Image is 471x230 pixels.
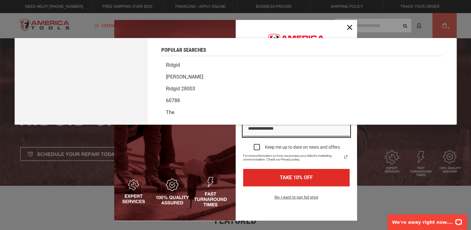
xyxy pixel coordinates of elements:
[161,47,206,53] span: Popular Searches
[342,20,357,35] button: Close
[161,71,443,83] a: [PERSON_NAME]
[347,25,352,30] svg: close icon
[270,194,323,204] button: No, I want to pay full price
[243,121,350,137] input: Email field
[161,59,443,71] a: Ridgid
[243,169,350,186] button: TAKE 10% OFF
[265,145,340,150] div: Keep me up to date on news and offers
[161,107,443,118] a: The
[161,95,443,107] a: 60788
[243,154,342,161] span: For more information on how we process your data for marketing communication. Check our Privacy p...
[161,83,443,95] a: Ridgid 28003
[384,210,471,230] iframe: LiveChat chat widget
[342,153,350,161] svg: link icon
[342,153,350,161] a: Read our Privacy Policy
